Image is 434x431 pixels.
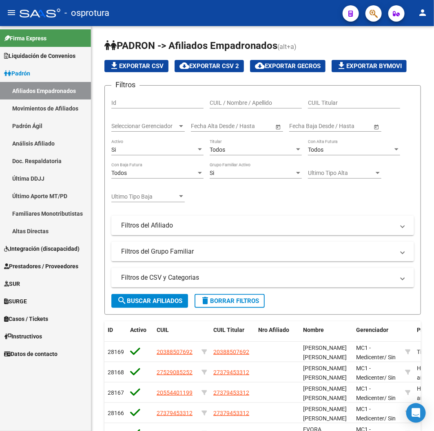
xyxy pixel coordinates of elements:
[104,40,277,51] span: PADRON -> Afiliados Empadronados
[356,345,384,360] span: MC1 - Medicenter
[111,123,177,130] span: Seleccionar Gerenciador
[4,297,27,306] span: SURGE
[210,170,214,176] span: Si
[117,297,182,305] span: Buscar Afiliados
[213,349,249,355] span: 20388507692
[255,321,300,348] datatable-header-cell: Nro Afiliado
[417,349,433,355] span: Titular
[4,349,58,358] span: Datos de contacto
[337,62,402,70] span: Exportar Bymovi
[258,327,289,333] span: Nro Afiliado
[109,61,119,71] mat-icon: file_download
[157,389,193,396] span: 20554401199
[121,247,394,256] mat-panel-title: Filtros del Grupo Familiar
[213,327,244,333] span: CUIL Titular
[4,332,42,341] span: Instructivos
[210,146,225,153] span: Todos
[255,62,321,70] span: Exportar GECROS
[4,279,20,288] span: SUR
[255,61,265,71] mat-icon: cloud_download
[303,406,347,422] span: [PERSON_NAME] [PERSON_NAME]
[213,389,249,396] span: 27379453312
[179,62,239,70] span: Exportar CSV 2
[195,294,265,308] button: Borrar Filtros
[121,221,394,230] mat-panel-title: Filtros del Afiliado
[108,389,124,396] span: 28167
[157,349,193,355] span: 20388507692
[157,327,169,333] span: CUIL
[337,61,346,71] mat-icon: file_download
[289,123,314,130] input: Start date
[303,385,347,401] span: [PERSON_NAME] [PERSON_NAME]
[108,327,113,333] span: ID
[130,327,146,333] span: Activo
[111,170,127,176] span: Todos
[111,79,139,91] h3: Filtros
[277,43,297,51] span: (alt+a)
[200,297,259,305] span: Borrar Filtros
[200,296,210,305] mat-icon: delete
[300,321,353,348] datatable-header-cell: Nombre
[111,146,116,153] span: Si
[308,170,374,177] span: Ultimo Tipo Alta
[157,410,193,416] span: 27379453312
[111,193,177,200] span: Ultimo Tipo Baja
[356,385,384,401] span: MC1 - Medicenter
[353,321,402,348] datatable-header-cell: Gerenciador
[356,406,384,422] span: MC1 - Medicenter
[4,69,30,78] span: Padrón
[308,146,323,153] span: Todos
[7,8,16,18] mat-icon: menu
[111,268,414,287] mat-expansion-panel-header: Filtros de CSV y Categorias
[332,60,407,72] button: Exportar Bymovi
[111,294,188,308] button: Buscar Afiliados
[108,410,124,416] span: 28166
[175,60,244,72] button: Exportar CSV 2
[127,321,153,348] datatable-header-cell: Activo
[111,242,414,261] mat-expansion-panel-header: Filtros del Grupo Familiar
[4,51,75,60] span: Liquidación de Convenios
[356,327,388,333] span: Gerenciador
[356,365,384,381] span: MC1 - Medicenter
[213,369,249,376] span: 27379453312
[303,365,347,390] span: [PERSON_NAME] [PERSON_NAME] [PERSON_NAME]
[321,123,361,130] input: End date
[4,244,80,253] span: Integración (discapacidad)
[223,123,263,130] input: End date
[191,123,216,130] input: Start date
[303,327,324,333] span: Nombre
[250,60,325,72] button: Exportar GECROS
[108,349,124,355] span: 28169
[111,216,414,235] mat-expansion-panel-header: Filtros del Afiliado
[153,321,198,348] datatable-header-cell: CUIL
[4,262,78,271] span: Prestadores / Proveedores
[274,122,282,131] button: Open calendar
[117,296,127,305] mat-icon: search
[64,4,109,22] span: - osprotura
[418,8,427,18] mat-icon: person
[210,321,255,348] datatable-header-cell: CUIL Titular
[108,369,124,376] span: 28168
[104,321,127,348] datatable-header-cell: ID
[303,345,347,360] span: [PERSON_NAME] [PERSON_NAME]
[4,34,46,43] span: Firma Express
[109,62,164,70] span: Exportar CSV
[4,314,48,323] span: Casos / Tickets
[104,60,168,72] button: Exportar CSV
[213,410,249,416] span: 27379453312
[406,403,426,423] div: Open Intercom Messenger
[372,122,381,131] button: Open calendar
[121,273,394,282] mat-panel-title: Filtros de CSV y Categorias
[157,369,193,376] span: 27529085252
[179,61,189,71] mat-icon: cloud_download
